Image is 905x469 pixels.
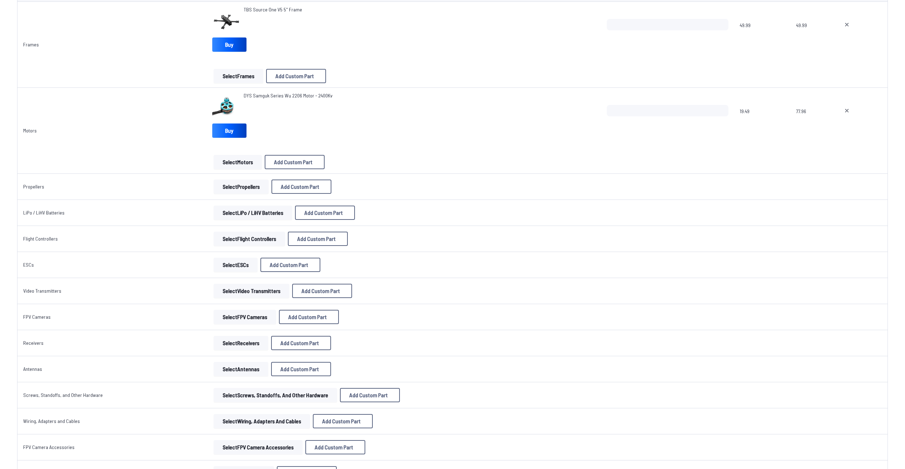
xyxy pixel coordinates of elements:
a: Video Transmitters [23,288,61,294]
button: Add Custom Part [313,414,373,428]
a: SelectVideo Transmitters [212,284,291,298]
a: SelectFlight Controllers [212,232,286,246]
span: TBS Source One V5 5" Frame [244,6,302,12]
a: Buy [212,37,246,52]
a: Screws, Standoffs, and Other Hardware [23,392,103,398]
a: SelectWiring, Adapters and Cables [212,414,311,428]
span: Add Custom Part [322,418,361,424]
button: SelectMotors [214,155,262,169]
a: DYS Samguk Series Wu 2206 Motor - 2400Kv [244,92,332,99]
a: SelectMotors [212,155,263,169]
span: 19.49 [740,105,785,139]
button: SelectFrames [214,69,263,83]
a: Frames [23,41,39,47]
span: Add Custom Part [280,340,319,346]
span: Add Custom Part [301,288,340,294]
a: SelectPropellers [212,180,270,194]
span: Add Custom Part [297,236,336,242]
span: Add Custom Part [274,159,312,165]
a: SelectFPV Cameras [212,310,278,324]
button: Add Custom Part [340,388,400,402]
a: Flight Controllers [23,236,58,242]
button: Add Custom Part [260,258,320,272]
button: Add Custom Part [271,180,331,194]
span: Add Custom Part [304,210,343,216]
button: SelectScrews, Standoffs, and Other Hardware [214,388,337,402]
button: SelectReceivers [214,336,268,350]
a: SelectFrames [212,69,265,83]
a: FPV Camera Accessories [23,444,75,450]
button: SelectWiring, Adapters and Cables [214,414,310,428]
button: Add Custom Part [271,362,331,376]
a: ESCs [23,262,34,268]
span: 49.99 [796,19,827,53]
button: SelectFlight Controllers [214,232,285,246]
span: Add Custom Part [349,392,388,398]
button: Add Custom Part [295,206,355,220]
span: Add Custom Part [270,262,308,268]
button: Add Custom Part [292,284,352,298]
span: Add Custom Part [275,73,314,79]
span: 77.96 [796,105,827,139]
a: Antennas [23,366,42,372]
span: Add Custom Part [280,366,319,372]
a: SelectReceivers [212,336,270,350]
button: SelectFPV Camera Accessories [214,440,302,454]
a: Receivers [23,340,44,346]
a: TBS Source One V5 5" Frame [244,6,302,13]
button: Add Custom Part [305,440,365,454]
a: Motors [23,127,37,133]
button: Add Custom Part [271,336,331,350]
span: Add Custom Part [281,184,319,190]
img: image [212,92,241,121]
span: DYS Samguk Series Wu 2206 Motor - 2400Kv [244,92,332,99]
a: SelectAntennas [212,362,270,376]
a: Propellers [23,183,44,190]
span: Add Custom Part [315,444,353,450]
button: SelectESCs [214,258,258,272]
button: SelectFPV Cameras [214,310,276,324]
a: FPV Cameras [23,314,51,320]
a: Buy [212,123,246,138]
a: SelectScrews, Standoffs, and Other Hardware [212,388,339,402]
button: SelectVideo Transmitters [214,284,289,298]
a: Wiring, Adapters and Cables [23,418,80,424]
button: Add Custom Part [288,232,348,246]
span: Add Custom Part [288,314,327,320]
a: SelectESCs [212,258,259,272]
button: Add Custom Part [279,310,339,324]
button: Add Custom Part [265,155,325,169]
button: SelectPropellers [214,180,269,194]
a: LiPo / LiHV Batteries [23,210,65,216]
img: image [212,6,241,35]
span: 49.99 [740,19,785,53]
button: SelectAntennas [214,362,268,376]
a: SelectFPV Camera Accessories [212,440,304,454]
button: Add Custom Part [266,69,326,83]
a: SelectLiPo / LiHV Batteries [212,206,294,220]
button: SelectLiPo / LiHV Batteries [214,206,292,220]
